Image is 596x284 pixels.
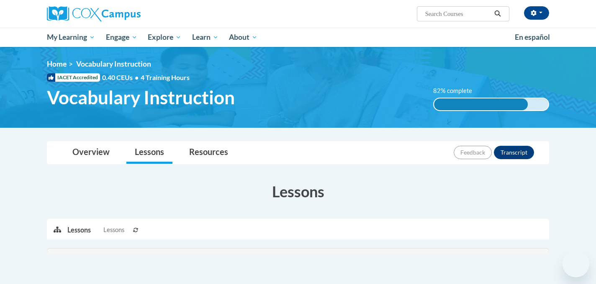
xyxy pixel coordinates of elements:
a: Home [47,59,67,68]
span: Engage [106,32,137,42]
span: • [135,73,139,81]
a: Engage [100,28,143,47]
a: About [224,28,263,47]
button: Search [491,9,504,19]
span: Vocabulary Instruction [76,59,151,68]
span: My Learning [47,32,95,42]
div: Main menu [34,28,562,47]
a: Learn [187,28,224,47]
a: Overview [64,142,118,164]
span: Lessons [103,225,124,235]
h3: Lessons [47,181,549,202]
a: En español [509,28,555,46]
div: 82% complete [434,98,528,110]
a: Cox Campus [47,6,206,21]
img: Cox Campus [47,6,141,21]
a: Resources [181,142,236,164]
button: Feedback [454,146,492,159]
p: Lessons [67,225,91,235]
a: My Learning [41,28,100,47]
button: Transcript [494,146,534,159]
span: 4 Training Hours [141,73,190,81]
span: En español [515,33,550,41]
span: Vocabulary Instruction [47,86,235,108]
span: 0.40 CEUs [102,73,141,82]
label: 82% complete [433,86,481,96]
a: Explore [142,28,187,47]
span: Explore [148,32,181,42]
button: Account Settings [524,6,549,20]
span: About [229,32,257,42]
span: Learn [192,32,218,42]
input: Search Courses [424,9,491,19]
span: IACET Accredited [47,73,100,82]
a: Lessons [126,142,172,164]
iframe: Button to launch messaging window [563,250,589,277]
